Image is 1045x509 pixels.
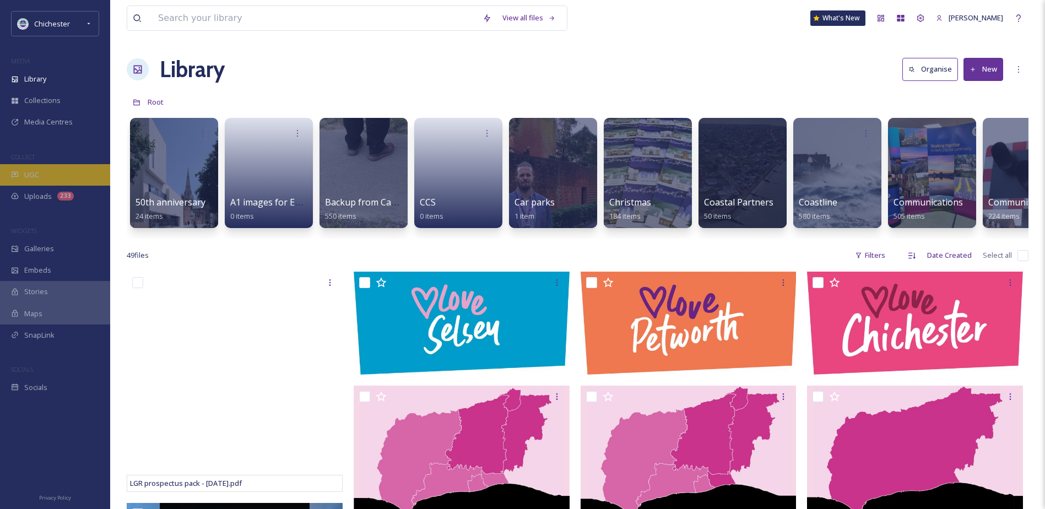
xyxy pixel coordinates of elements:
[988,196,1043,208] span: Communities
[39,490,71,503] a: Privacy Policy
[988,197,1043,221] a: Communities224 items
[136,197,205,221] a: 50th anniversary24 items
[11,153,35,161] span: COLLECT
[609,211,641,221] span: 184 items
[609,197,651,221] a: Christmas184 items
[24,170,39,180] span: UGC
[609,196,651,208] span: Christmas
[983,250,1012,261] span: Select all
[325,197,413,221] a: Backup from Camera550 items
[325,211,356,221] span: 550 items
[894,197,963,221] a: Communications505 items
[799,197,837,221] a: Coastline580 items
[354,272,570,374] img: LoveSelsey-RGB.jpg
[849,245,891,266] div: Filters
[988,211,1020,221] span: 224 items
[18,18,29,29] img: Logo_of_Chichester_District_Council.png
[930,7,1009,29] a: [PERSON_NAME]
[130,478,242,488] span: LGR prospectus pack - [DATE].pdf
[810,10,865,26] a: What's New
[11,365,33,373] span: SOCIALS
[24,286,48,297] span: Stories
[136,196,205,208] span: 50th anniversary
[799,211,830,221] span: 580 items
[57,192,74,201] div: 233
[807,272,1023,374] img: LoveChichester-RGB.jpg
[704,211,732,221] span: 50 items
[39,494,71,501] span: Privacy Policy
[34,19,70,29] span: Chichester
[581,272,797,374] img: LovePetworth-RGB.jpg
[24,74,46,84] span: Library
[153,6,477,30] input: Search your library
[420,197,443,221] a: CCS0 items
[24,308,42,319] span: Maps
[24,117,73,127] span: Media Centres
[497,7,561,29] a: View all files
[420,211,443,221] span: 0 items
[704,196,773,208] span: Coastal Partners
[515,211,534,221] span: 1 item
[136,211,163,221] span: 24 items
[148,97,164,107] span: Root
[24,382,47,393] span: Socials
[230,196,329,208] span: A1 images for EPH walls
[704,197,773,221] a: Coastal Partners50 items
[963,58,1003,80] button: New
[230,211,254,221] span: 0 items
[902,58,958,80] button: Organise
[325,196,413,208] span: Backup from Camera
[230,197,329,221] a: A1 images for EPH walls0 items
[24,95,61,106] span: Collections
[894,196,963,208] span: Communications
[799,196,837,208] span: Coastline
[160,53,225,86] a: Library
[127,250,149,261] span: 49 file s
[24,330,55,340] span: SnapLink
[949,13,1003,23] span: [PERSON_NAME]
[515,196,555,208] span: Car parks
[24,243,54,254] span: Galleries
[24,191,52,202] span: Uploads
[902,58,963,80] a: Organise
[11,57,30,65] span: MEDIA
[24,265,51,275] span: Embeds
[894,211,925,221] span: 505 items
[515,197,555,221] a: Car parks1 item
[148,95,164,109] a: Root
[11,226,36,235] span: WIDGETS
[420,196,436,208] span: CCS
[922,245,977,266] div: Date Created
